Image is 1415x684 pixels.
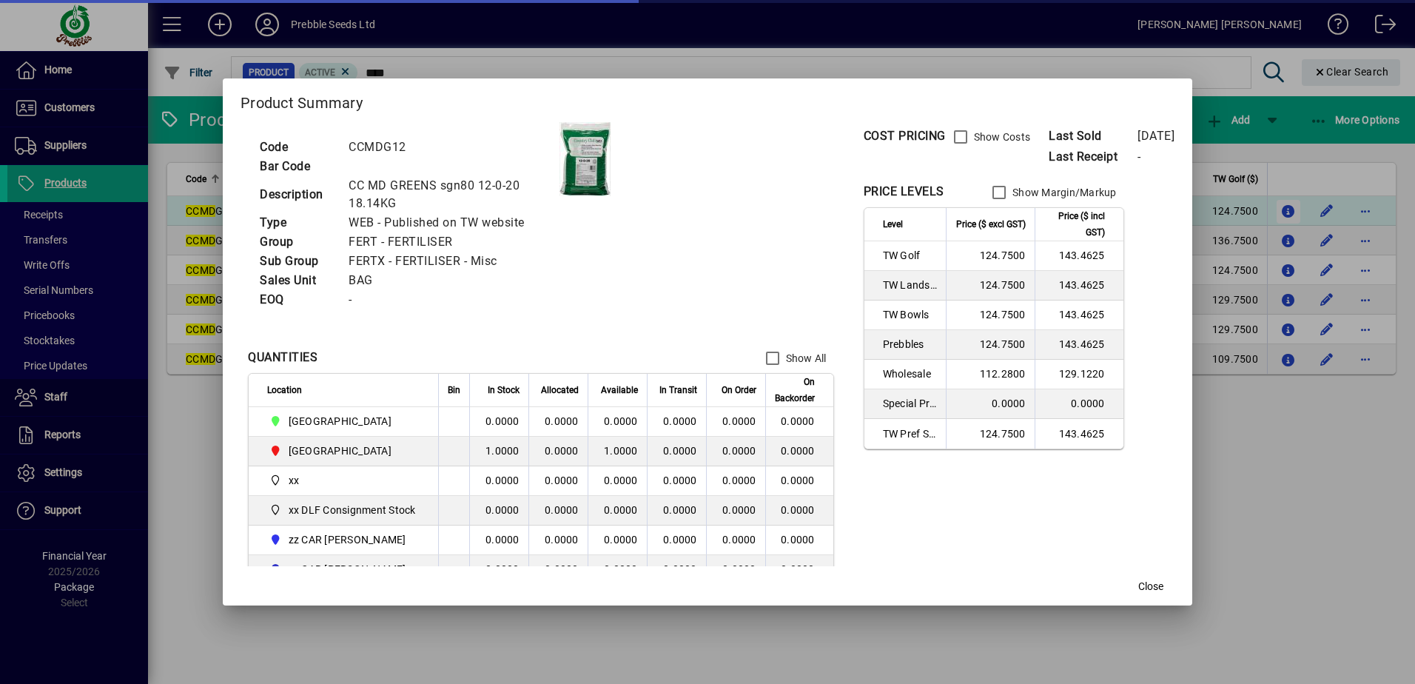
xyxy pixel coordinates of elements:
td: 0.0000 [1035,389,1123,419]
td: Sales Unit [252,271,341,290]
span: Special Price [883,396,937,411]
span: TW Bowls [883,307,937,322]
td: 124.7500 [946,419,1035,449]
span: zz CAR [PERSON_NAME] [289,532,406,547]
td: 1.0000 [588,437,647,466]
td: Group [252,232,341,252]
span: [GEOGRAPHIC_DATA] [289,414,391,429]
img: contain [559,122,611,196]
span: xx DLF Consignment Stock [289,503,416,517]
label: Show Margin/Markup [1009,185,1117,200]
td: 0.0000 [528,466,588,496]
td: CC MD GREENS sgn80 12-0-20 18.14KG [341,176,559,213]
span: 0.0000 [722,475,756,486]
span: 0.0000 [722,534,756,546]
span: Available [601,382,638,398]
td: 0.0000 [528,496,588,526]
span: Price ($ incl GST) [1044,208,1105,241]
span: xx DLF Consignment Stock [267,501,422,519]
span: In Transit [659,382,697,398]
span: Last Sold [1049,127,1137,145]
td: 0.0000 [765,555,833,585]
td: 0.0000 [588,407,647,437]
td: 0.0000 [588,466,647,496]
div: COST PRICING [864,127,946,145]
td: 124.7500 [946,301,1035,330]
td: Bar Code [252,157,341,176]
span: 0.0000 [663,534,697,546]
span: zz CAR CRAIG B [267,560,422,578]
span: Wholesale [883,366,937,381]
td: 0.0000 [765,407,833,437]
td: 124.7500 [946,271,1035,301]
span: 0.0000 [663,475,697,486]
td: 143.4625 [1035,241,1123,271]
label: Show All [783,351,827,366]
td: 0.0000 [765,526,833,555]
span: 0.0000 [722,504,756,516]
td: 0.0000 [469,466,528,496]
td: BAG [341,271,559,290]
span: xx [289,473,300,488]
td: 0.0000 [588,555,647,585]
span: zz CAR CARL [267,531,422,549]
span: On Backorder [775,374,815,406]
td: 0.0000 [528,526,588,555]
span: CHRISTCHURCH [267,412,422,430]
td: 0.0000 [765,437,833,466]
td: Description [252,176,341,213]
td: 0.0000 [469,555,528,585]
h2: Product Summary [223,78,1192,121]
span: 0.0000 [663,504,697,516]
span: 0.0000 [663,563,697,575]
td: 0.0000 [946,389,1035,419]
td: 143.4625 [1035,419,1123,449]
td: 0.0000 [765,496,833,526]
span: Prebbles [883,337,937,352]
td: - [341,290,559,309]
span: Allocated [541,382,579,398]
span: 0.0000 [722,445,756,457]
td: 0.0000 [469,496,528,526]
td: 0.0000 [765,466,833,496]
td: 112.2800 [946,360,1035,389]
td: 0.0000 [528,437,588,466]
div: PRICE LEVELS [864,183,944,201]
td: CCMDG12 [341,138,559,157]
span: In Stock [488,382,520,398]
td: Type [252,213,341,232]
span: - [1137,150,1141,164]
span: 0.0000 [663,445,697,457]
td: 143.4625 [1035,271,1123,301]
td: 0.0000 [588,496,647,526]
td: 143.4625 [1035,301,1123,330]
label: Show Costs [971,130,1031,144]
span: Level [883,216,903,232]
span: zz CAR [PERSON_NAME] [289,562,406,577]
td: EOQ [252,290,341,309]
span: TW Golf [883,248,937,263]
td: WEB - Published on TW website [341,213,559,232]
span: 0.0000 [663,415,697,427]
span: PALMERSTON NORTH [267,442,422,460]
span: Close [1138,579,1163,594]
td: FERT - FERTILISER [341,232,559,252]
span: [GEOGRAPHIC_DATA] [289,443,391,458]
td: Code [252,138,341,157]
span: 0.0000 [722,415,756,427]
span: TW Landscaper [883,278,937,292]
td: FERTX - FERTILISER - Misc [341,252,559,271]
td: 143.4625 [1035,330,1123,360]
span: Last Receipt [1049,148,1137,166]
span: xx [267,472,422,489]
td: 1.0000 [469,437,528,466]
span: 0.0000 [722,563,756,575]
span: Location [267,382,302,398]
td: 0.0000 [469,526,528,555]
span: TW Pref Sup [883,426,937,441]
td: 0.0000 [528,407,588,437]
td: 0.0000 [588,526,647,555]
td: 0.0000 [528,555,588,585]
td: 0.0000 [469,407,528,437]
td: 124.7500 [946,330,1035,360]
